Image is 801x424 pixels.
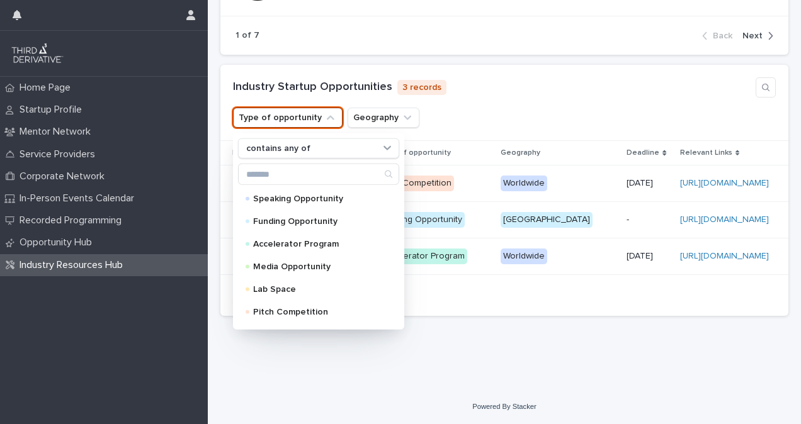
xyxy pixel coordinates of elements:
p: Home Page [14,82,81,94]
p: Deadline [627,146,659,160]
p: Accelerator Program [253,240,379,248]
h1: Industry Startup Opportunities [233,81,392,94]
p: Funding Opportunity [253,217,379,226]
p: Relevant Links [680,146,732,160]
button: Geography [348,108,419,128]
button: Back [702,30,737,42]
div: Search [238,164,399,185]
p: Geography [501,146,540,160]
input: Search [239,164,399,184]
div: Worldwide [501,176,547,191]
p: contains any of [246,143,310,153]
button: Type of opportunity [233,108,343,128]
span: Next [742,31,763,40]
p: Recorded Programming [14,215,132,226]
div: Funding Opportunity [378,212,465,228]
p: Service Providers [14,148,105,160]
a: Powered By Stacker [472,403,536,410]
a: [URL][DOMAIN_NAME] [680,215,769,224]
p: 1 of 7 [236,30,259,41]
p: Speaking Opportunity [253,194,379,203]
p: Lab Space [253,285,379,294]
p: - [627,215,670,225]
p: Opportunity Hub [14,237,102,248]
p: 3 records [397,80,446,96]
p: [DATE] [627,178,670,189]
tr: L'Oreal Sustainable Innovation AcceleratorL'Oreal Sustainable Innovation Accelerator Accelerator ... [220,238,788,275]
div: Pitch Competition [378,176,454,191]
p: Type of opportunity [378,146,451,160]
p: Pitch Competition [253,308,379,316]
p: In-Person Events Calendar [14,192,144,204]
a: [URL][DOMAIN_NAME] [680,179,769,187]
img: q0dI35fxT46jIlCv2fcp [10,41,65,66]
span: Back [713,31,732,40]
p: Startup Profile [14,104,92,116]
a: [URL][DOMAIN_NAME] [680,252,769,260]
div: Worldwide [501,248,547,264]
tr: US DOE Opportunities $$$ | Critical Minerals & Materials; Battery Materials Processing, Manufactu... [220,202,788,238]
p: Media Opportunity [253,262,379,271]
tr: Innovation Award “Best CO2 Utilisation 2026”Innovation Award “Best CO2 Utilisation 2026” Pitch Co... [220,165,788,202]
button: Next [737,30,773,42]
div: Accelerator Program [378,248,467,264]
p: Industry Resources Hub [14,259,133,271]
p: [DATE] [627,251,670,262]
p: Corporate Network [14,170,115,182]
div: [GEOGRAPHIC_DATA] [501,212,593,228]
p: Mentor Network [14,126,101,138]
